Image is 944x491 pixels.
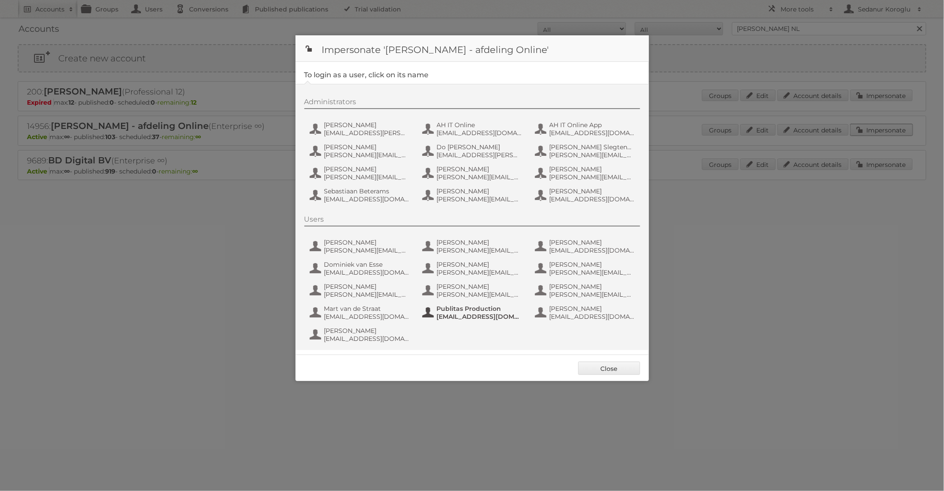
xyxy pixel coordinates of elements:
[421,120,525,138] button: AH IT Online [EMAIL_ADDRESS][DOMAIN_NAME]
[324,283,410,291] span: [PERSON_NAME]
[437,195,523,203] span: [PERSON_NAME][EMAIL_ADDRESS][PERSON_NAME][DOMAIN_NAME]
[324,246,410,254] span: [PERSON_NAME][EMAIL_ADDRESS][PERSON_NAME][DOMAIN_NAME]
[304,98,640,109] div: Administrators
[304,215,640,227] div: Users
[324,165,410,173] span: [PERSON_NAME]
[437,151,523,159] span: [EMAIL_ADDRESS][PERSON_NAME][DOMAIN_NAME]
[550,195,635,203] span: [EMAIL_ADDRESS][DOMAIN_NAME]
[309,164,413,182] button: [PERSON_NAME] [PERSON_NAME][EMAIL_ADDRESS][DOMAIN_NAME]
[534,142,638,160] button: [PERSON_NAME] Slegtenhorst [PERSON_NAME][EMAIL_ADDRESS][DOMAIN_NAME]
[534,282,638,299] button: [PERSON_NAME] [PERSON_NAME][EMAIL_ADDRESS][DOMAIN_NAME]
[578,362,640,375] a: Close
[324,238,410,246] span: [PERSON_NAME]
[304,71,429,79] legend: To login as a user, click on its name
[437,143,523,151] span: Do [PERSON_NAME]
[324,195,410,203] span: [EMAIL_ADDRESS][DOMAIN_NAME]
[309,326,413,344] button: [PERSON_NAME] [EMAIL_ADDRESS][DOMAIN_NAME]
[437,129,523,137] span: [EMAIL_ADDRESS][DOMAIN_NAME]
[421,186,525,204] button: [PERSON_NAME] [PERSON_NAME][EMAIL_ADDRESS][PERSON_NAME][DOMAIN_NAME]
[550,187,635,195] span: [PERSON_NAME]
[437,246,523,254] span: [PERSON_NAME][EMAIL_ADDRESS][DOMAIN_NAME]
[324,327,410,335] span: [PERSON_NAME]
[324,121,410,129] span: [PERSON_NAME]
[324,268,410,276] span: [EMAIL_ADDRESS][DOMAIN_NAME]
[534,238,638,255] button: [PERSON_NAME] [EMAIL_ADDRESS][DOMAIN_NAME]
[550,246,635,254] span: [EMAIL_ADDRESS][DOMAIN_NAME]
[324,261,410,268] span: Dominiek van Esse
[324,313,410,321] span: [EMAIL_ADDRESS][DOMAIN_NAME]
[550,165,635,173] span: [PERSON_NAME]
[437,283,523,291] span: [PERSON_NAME]
[550,121,635,129] span: AH IT Online App
[296,35,649,62] h1: Impersonate '[PERSON_NAME] - afdeling Online'
[421,142,525,160] button: Do [PERSON_NAME] [EMAIL_ADDRESS][PERSON_NAME][DOMAIN_NAME]
[534,186,638,204] button: [PERSON_NAME] [EMAIL_ADDRESS][DOMAIN_NAME]
[421,238,525,255] button: [PERSON_NAME] [PERSON_NAME][EMAIL_ADDRESS][DOMAIN_NAME]
[550,129,635,137] span: [EMAIL_ADDRESS][DOMAIN_NAME]
[421,260,525,277] button: [PERSON_NAME] [PERSON_NAME][EMAIL_ADDRESS][DOMAIN_NAME]
[324,187,410,195] span: Sebastiaan Beterams
[437,165,523,173] span: [PERSON_NAME]
[309,142,413,160] button: [PERSON_NAME] [PERSON_NAME][EMAIL_ADDRESS][DOMAIN_NAME]
[421,282,525,299] button: [PERSON_NAME] [PERSON_NAME][EMAIL_ADDRESS][PERSON_NAME][DOMAIN_NAME]
[324,291,410,298] span: [PERSON_NAME][EMAIL_ADDRESS][PERSON_NAME][DOMAIN_NAME]
[437,187,523,195] span: [PERSON_NAME]
[437,268,523,276] span: [PERSON_NAME][EMAIL_ADDRESS][DOMAIN_NAME]
[309,238,413,255] button: [PERSON_NAME] [PERSON_NAME][EMAIL_ADDRESS][PERSON_NAME][DOMAIN_NAME]
[550,261,635,268] span: [PERSON_NAME]
[437,261,523,268] span: [PERSON_NAME]
[324,173,410,181] span: [PERSON_NAME][EMAIL_ADDRESS][DOMAIN_NAME]
[534,164,638,182] button: [PERSON_NAME] [PERSON_NAME][EMAIL_ADDRESS][PERSON_NAME][DOMAIN_NAME]
[437,121,523,129] span: AH IT Online
[550,143,635,151] span: [PERSON_NAME] Slegtenhorst
[534,304,638,321] button: [PERSON_NAME] [EMAIL_ADDRESS][DOMAIN_NAME]
[437,313,523,321] span: [EMAIL_ADDRESS][DOMAIN_NAME]
[550,173,635,181] span: [PERSON_NAME][EMAIL_ADDRESS][PERSON_NAME][DOMAIN_NAME]
[324,151,410,159] span: [PERSON_NAME][EMAIL_ADDRESS][DOMAIN_NAME]
[324,335,410,343] span: [EMAIL_ADDRESS][DOMAIN_NAME]
[324,143,410,151] span: [PERSON_NAME]
[309,304,413,321] button: Mart van de Straat [EMAIL_ADDRESS][DOMAIN_NAME]
[309,282,413,299] button: [PERSON_NAME] [PERSON_NAME][EMAIL_ADDRESS][PERSON_NAME][DOMAIN_NAME]
[437,238,523,246] span: [PERSON_NAME]
[550,305,635,313] span: [PERSON_NAME]
[437,173,523,181] span: [PERSON_NAME][EMAIL_ADDRESS][DOMAIN_NAME]
[550,151,635,159] span: [PERSON_NAME][EMAIL_ADDRESS][DOMAIN_NAME]
[550,291,635,298] span: [PERSON_NAME][EMAIL_ADDRESS][DOMAIN_NAME]
[421,164,525,182] button: [PERSON_NAME] [PERSON_NAME][EMAIL_ADDRESS][DOMAIN_NAME]
[309,260,413,277] button: Dominiek van Esse [EMAIL_ADDRESS][DOMAIN_NAME]
[324,129,410,137] span: [EMAIL_ADDRESS][PERSON_NAME][DOMAIN_NAME]
[324,305,410,313] span: Mart van de Straat
[437,305,523,313] span: Publitas Production
[534,260,638,277] button: [PERSON_NAME] [PERSON_NAME][EMAIL_ADDRESS][DOMAIN_NAME]
[550,313,635,321] span: [EMAIL_ADDRESS][DOMAIN_NAME]
[534,120,638,138] button: AH IT Online App [EMAIL_ADDRESS][DOMAIN_NAME]
[309,186,413,204] button: Sebastiaan Beterams [EMAIL_ADDRESS][DOMAIN_NAME]
[550,283,635,291] span: [PERSON_NAME]
[309,120,413,138] button: [PERSON_NAME] [EMAIL_ADDRESS][PERSON_NAME][DOMAIN_NAME]
[550,238,635,246] span: [PERSON_NAME]
[550,268,635,276] span: [PERSON_NAME][EMAIL_ADDRESS][DOMAIN_NAME]
[437,291,523,298] span: [PERSON_NAME][EMAIL_ADDRESS][PERSON_NAME][DOMAIN_NAME]
[421,304,525,321] button: Publitas Production [EMAIL_ADDRESS][DOMAIN_NAME]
